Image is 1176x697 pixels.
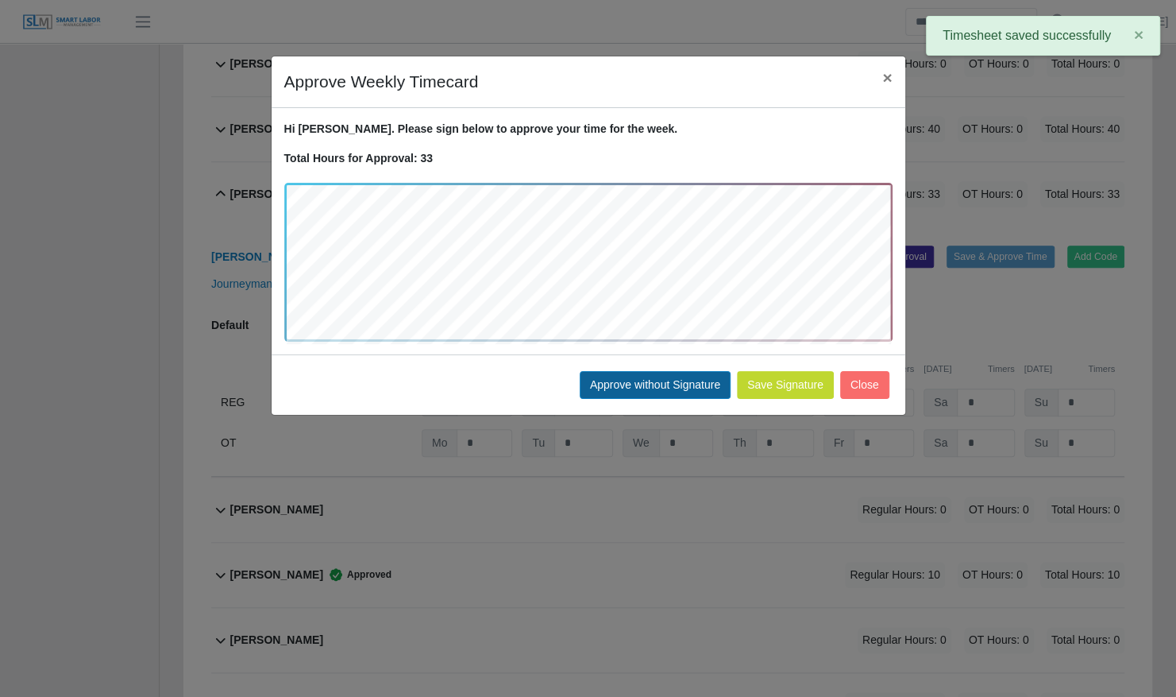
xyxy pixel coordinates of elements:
[580,371,731,399] button: Approve without Signature
[840,371,889,399] button: Close
[284,69,479,95] h4: Approve Weekly Timecard
[882,68,892,87] span: ×
[284,122,678,135] strong: Hi [PERSON_NAME]. Please sign below to approve your time for the week.
[1134,25,1143,44] span: ×
[737,371,834,399] button: Save Signature
[869,56,904,99] button: Close
[284,152,433,165] strong: Total Hours for Approval: 33
[926,16,1160,56] div: Timesheet saved successfully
